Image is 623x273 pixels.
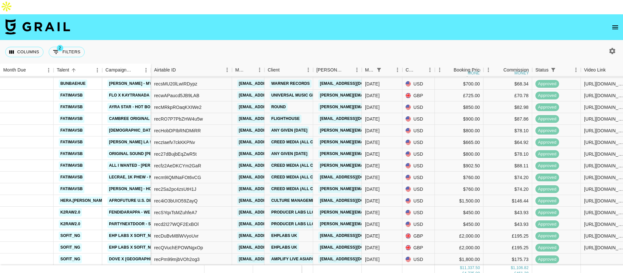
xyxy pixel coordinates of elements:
[237,243,310,252] a: [EMAIL_ADDRESS][DOMAIN_NAME]
[107,255,220,263] a: Dove x [GEOGRAPHIC_DATA] - 90 days Usage rights
[270,255,346,263] a: AMPLIFY LIVE ASIAPACIFIC PTE. LTD.
[154,92,200,99] div: recwAPaucd5JB9LAB
[154,104,202,110] div: recMRkpROaqKXIWe2
[514,71,529,75] div: money
[270,91,325,99] a: Universal Music Group
[318,80,391,88] a: [EMAIL_ADDRESS][DOMAIN_NAME]
[402,160,435,172] div: USD
[402,113,435,125] div: USD
[102,64,151,76] div: Campaign (Type)
[435,101,483,113] div: $850.00
[318,162,458,170] a: [PERSON_NAME][EMAIL_ADDRESS][PERSON_NAME][DOMAIN_NAME]
[402,148,435,160] div: USD
[270,138,337,146] a: Creed Media (All Campaigns)
[402,195,435,207] div: USD
[59,220,82,228] a: k2raw2.0
[365,162,380,169] div: Aug '25
[402,125,435,136] div: USD
[460,265,462,271] div: $
[535,186,559,192] span: approved
[435,183,483,195] div: $760.00
[154,64,176,76] div: Airtable ID
[59,91,84,99] a: fatimavsb
[313,64,362,76] div: Booker
[270,232,299,240] a: EHPLABS UK
[154,186,196,192] div: rec2Sa2pc4zsUtH1J
[494,65,503,74] button: Sort
[435,136,483,148] div: $665.00
[535,221,559,227] span: approved
[402,78,435,90] div: USD
[483,160,532,172] div: $88.11
[57,45,63,51] span: 2
[435,172,483,183] div: $760.00
[107,103,158,111] a: Ayra Star - Hot Body
[406,64,416,76] div: Currency
[435,113,483,125] div: $900.00
[468,71,483,75] div: money
[318,138,424,146] a: [PERSON_NAME][EMAIL_ADDRESS][DOMAIN_NAME]
[270,185,337,193] a: Creed Media (All Campaigns)
[57,64,69,76] div: Talent
[237,208,310,216] a: [EMAIL_ADDRESS][DOMAIN_NAME]
[270,115,301,123] a: Flighthouse
[59,150,84,158] a: fatimavsb
[483,136,532,148] div: $64.92
[402,64,435,76] div: Currency
[318,232,391,240] a: [EMAIL_ADDRESS][DOMAIN_NAME]
[237,197,310,205] a: [EMAIL_ADDRESS][DOMAIN_NAME]
[154,162,201,169] div: recfz2AeDKCYm2GaR
[435,207,483,218] div: $450.00
[365,139,380,146] div: Aug '25
[483,195,532,207] div: $146.44
[303,65,313,75] button: Menu
[483,113,532,125] div: $87.86
[318,126,424,135] a: [PERSON_NAME][EMAIL_ADDRESS][DOMAIN_NAME]
[402,90,435,101] div: GBP
[365,233,380,239] div: Aug '25
[59,162,84,170] a: fatimavsb
[402,253,435,265] div: USD
[365,221,380,227] div: Aug '25
[270,103,287,111] a: Round
[59,126,84,135] a: fatimavsb
[511,265,513,271] div: $
[49,47,85,57] button: Show filters
[365,127,380,134] div: Aug '25
[435,230,483,242] div: £2,000.00
[154,209,197,216] div: recSYqxTsMZuhfeA7
[416,65,425,74] button: Sort
[513,265,529,271] div: 1,106.82
[107,220,195,228] a: PARTYNEXTDOOR - SOMEBODY LOVES ME
[318,243,391,252] a: [EMAIL_ADDRESS][DOMAIN_NAME]
[435,65,445,75] button: Menu
[107,126,201,135] a: [DEMOGRAPHIC_DATA] - Thinkin About You
[255,65,264,75] button: Menu
[107,243,218,252] a: EHP Labs x Sofit_ngr 12 month Partnership 1/12
[107,138,187,146] a: [PERSON_NAME] La San - Feel Good
[59,80,87,88] a: bunbaehue
[92,65,102,75] button: Menu
[154,116,203,122] div: recRO7P7PbZHW4u5w
[318,103,424,111] a: [PERSON_NAME][EMAIL_ADDRESS][DOMAIN_NAME]
[365,104,380,110] div: Aug '25
[384,65,393,74] button: Sort
[365,174,380,181] div: Aug '25
[154,221,199,227] div: recd2I27WQF2ExBOl
[374,65,384,74] button: Show filters
[107,162,176,170] a: All I wanted - [PERSON_NAME]
[318,208,424,216] a: [PERSON_NAME][EMAIL_ADDRESS][DOMAIN_NAME]
[270,126,309,135] a: Any given [DATE]
[535,151,559,157] span: approved
[483,242,532,253] div: £195.25
[535,210,559,216] span: approved
[26,66,35,75] button: Sort
[435,78,483,90] div: $700.00
[59,197,108,205] a: hera.[PERSON_NAME]
[483,230,532,242] div: £195.25
[483,253,532,265] div: $175.73
[59,255,82,263] a: sofit_ng
[402,242,435,253] div: GBP
[154,198,198,204] div: rec4iO3bUIO59ZayQ
[280,65,289,74] button: Sort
